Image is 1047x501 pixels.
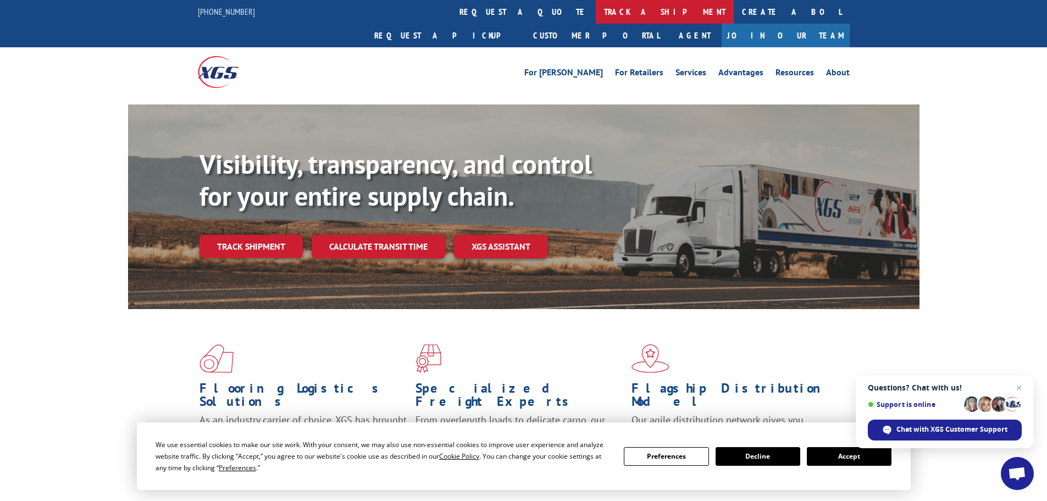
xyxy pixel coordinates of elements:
h1: Flagship Distribution Model [631,382,839,414]
span: As an industry carrier of choice, XGS has brought innovation and dedication to flooring logistics... [200,414,407,453]
span: Support is online [868,400,960,409]
button: Accept [807,447,891,466]
span: Preferences [219,463,256,472]
a: For [PERSON_NAME] [524,68,603,80]
span: Questions? Chat with us! [868,383,1022,392]
a: Agent [668,24,722,47]
div: Chat with XGS Customer Support [868,420,1022,441]
button: Preferences [624,447,708,466]
span: Our agile distribution network gives you nationwide inventory management on demand. [631,414,834,439]
img: xgs-icon-focused-on-flooring-red [416,344,441,373]
span: Close chat [1012,381,1026,394]
div: We use essential cookies to make our site work. With your consent, we may also use non-essential ... [156,439,611,474]
a: [PHONE_NUMBER] [198,6,255,17]
span: Cookie Policy [439,452,479,461]
a: Calculate transit time [312,235,445,258]
img: xgs-icon-flagship-distribution-model-red [631,344,669,373]
div: Cookie Consent Prompt [137,422,911,490]
a: About [826,68,850,80]
span: Chat with XGS Customer Support [896,425,1007,434]
a: XGS ASSISTANT [454,235,548,258]
h1: Flooring Logistics Solutions [200,382,407,414]
a: Request a pickup [366,24,525,47]
h1: Specialized Freight Experts [416,382,623,414]
a: Advantages [718,68,763,80]
a: For Retailers [615,68,663,80]
p: From overlength loads to delicate cargo, our experienced staff knows the best way to move your fr... [416,414,623,463]
a: Join Our Team [722,24,850,47]
div: Open chat [1001,457,1034,490]
a: Resources [775,68,814,80]
a: Customer Portal [525,24,668,47]
a: Services [675,68,706,80]
b: Visibility, transparency, and control for your entire supply chain. [200,147,592,213]
a: Track shipment [200,235,303,258]
button: Decline [716,447,800,466]
img: xgs-icon-total-supply-chain-intelligence-red [200,344,234,373]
